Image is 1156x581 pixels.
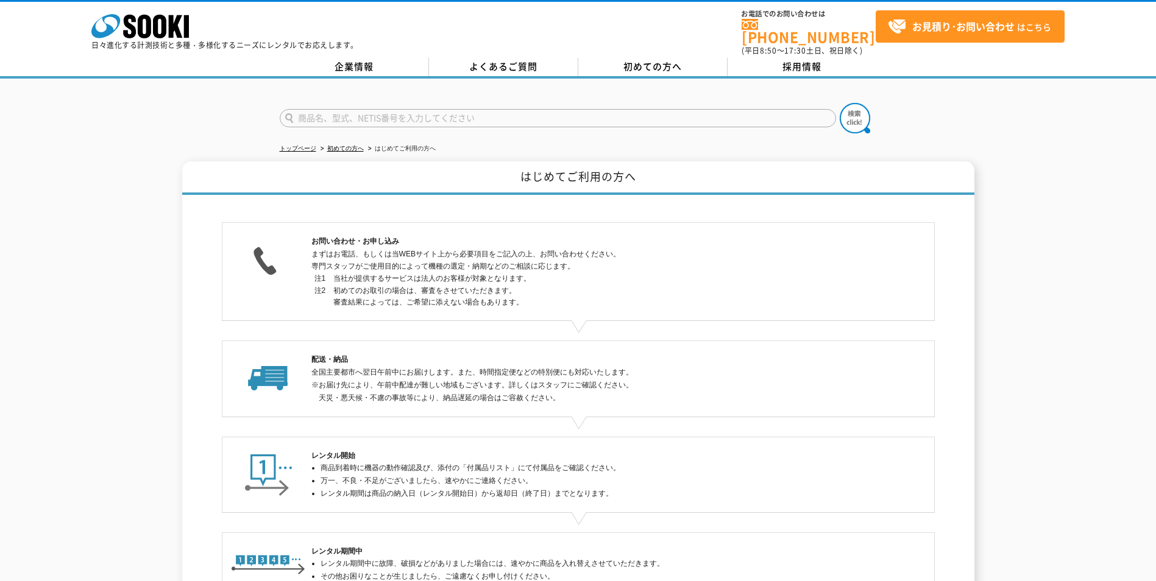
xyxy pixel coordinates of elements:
[231,235,307,282] img: お問い合わせ・お申し込み
[280,109,836,127] input: 商品名、型式、NETIS番号を入力してください
[311,366,845,379] p: 全国主要都市へ翌日午前中にお届けします。また、時間指定便などの特別便にも対応いたします。
[231,545,306,579] img: レンタル期間中
[366,143,436,155] li: はじめてご利用の方へ
[311,353,845,366] h2: 配送・納品
[321,462,845,474] li: 商品到着時に機器の動作確認及び、添付の「付属品リスト」にて付属品をご確認ください。
[321,474,845,487] li: 万一、不良・不足がございましたら、速やかにご連絡ください。
[578,58,728,76] a: 初めての方へ
[280,58,429,76] a: 企業情報
[333,273,845,284] dd: 当社が提供するサービスは法人のお客様が対象となります。
[231,449,307,496] img: レンタル開始
[840,103,870,133] img: btn_search.png
[784,45,806,56] span: 17:30
[321,487,845,500] li: レンタル期間は商品の納入日（レンタル開始日）から返却日（終了日）までとなります。
[311,248,845,273] p: まずはお電話、もしくは当WEBサイト上から必要項目をご記入の上、お問い合わせください。 専門スタッフがご使用目的によって機種の選定・納期などのご相談に応じます。
[742,45,862,56] span: (平日 ～ 土日、祝日除く)
[91,41,358,49] p: 日々進化する計測技術と多種・多様化するニーズにレンタルでお応えします。
[319,379,845,404] p: ※お届け先により、午前中配達が難しい地域もございます。詳しくはスタッフにご確認ください。 天災・悪天候・不慮の事故等により、納品遅延の場合はご容赦ください。
[760,45,777,56] span: 8:50
[912,19,1015,33] strong: お見積り･お問い合わせ
[314,285,326,297] dt: 注2
[742,19,876,44] a: [PHONE_NUMBER]
[623,60,682,73] span: 初めての方へ
[728,58,877,76] a: 採用情報
[311,449,845,462] h2: レンタル開始
[327,145,364,152] a: 初めての方へ
[333,285,845,309] dd: 初めてのお取引の場合は、審査をさせていただきます。 審査結果によっては、ご希望に添えない場合もあります。
[314,273,326,284] dt: 注1
[231,353,306,393] img: 配送・納品
[888,18,1051,36] span: はこちら
[321,557,845,570] li: レンタル期間中に故障、破損などがありました場合には、速やかに商品を入れ替えさせていただきます。
[311,235,845,248] h2: お問い合わせ・お申し込み
[876,10,1065,43] a: お見積り･お問い合わせはこちら
[429,58,578,76] a: よくあるご質問
[280,145,316,152] a: トップページ
[742,10,876,18] span: お電話でのお問い合わせは
[182,161,974,195] h1: はじめてご利用の方へ
[311,545,845,558] h2: レンタル期間中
